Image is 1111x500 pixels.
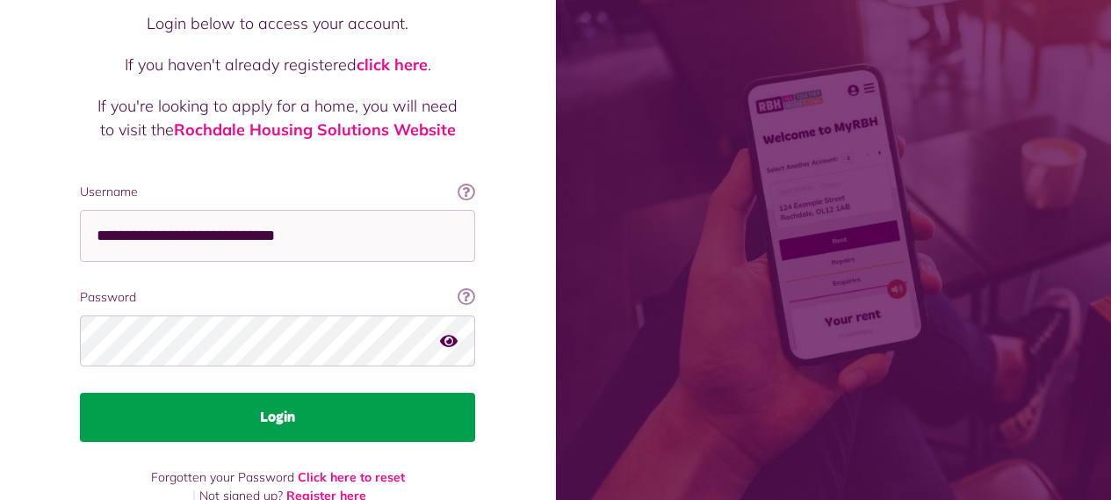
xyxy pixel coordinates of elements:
[174,120,456,140] a: Rochdale Housing Solutions Website
[80,288,475,307] label: Password
[80,393,475,442] button: Login
[97,94,458,141] p: If you're looking to apply for a home, you will need to visit the
[151,469,294,485] span: Forgotten your Password
[97,53,458,76] p: If you haven't already registered .
[80,183,475,201] label: Username
[97,11,458,35] p: Login below to access your account.
[298,469,405,485] a: Click here to reset
[357,54,428,75] a: click here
